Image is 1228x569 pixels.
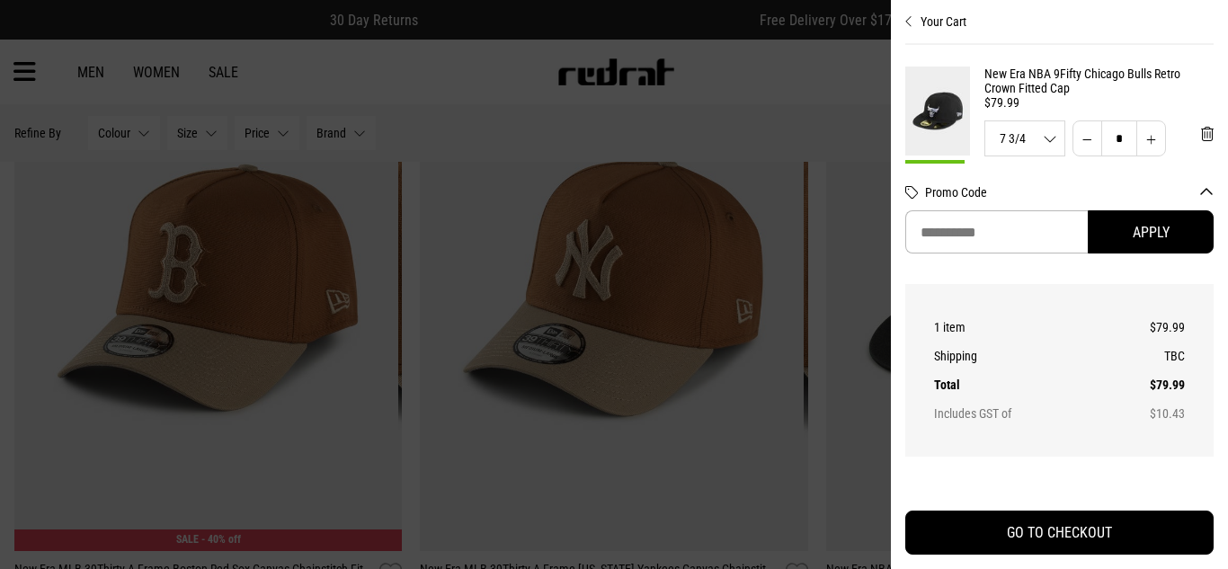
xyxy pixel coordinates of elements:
td: TBC [1107,342,1185,370]
input: Quantity [1101,120,1137,156]
td: $79.99 [1107,370,1185,399]
th: 1 item [934,313,1107,342]
iframe: Customer reviews powered by Trustpilot [905,478,1214,496]
input: Promo Code [905,210,1088,253]
button: Decrease quantity [1072,120,1102,156]
th: Total [934,370,1107,399]
button: 'Remove from cart [1187,111,1228,156]
button: Apply [1088,210,1214,253]
button: GO TO CHECKOUT [905,511,1214,555]
span: Just Added [905,160,965,177]
button: Promo Code [925,185,1214,200]
button: Increase quantity [1136,120,1166,156]
img: New Era NBA 9Fifty Chicago Bulls Retro Crown Fitted Cap [905,67,970,156]
div: $79.99 [984,95,1214,110]
th: Includes GST of [934,399,1107,428]
td: $79.99 [1107,313,1185,342]
button: Open LiveChat chat widget [14,7,68,61]
th: Shipping [934,342,1107,370]
td: $10.43 [1107,399,1185,428]
span: 7 3/4 [985,132,1064,145]
a: New Era NBA 9Fifty Chicago Bulls Retro Crown Fitted Cap [984,67,1214,95]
